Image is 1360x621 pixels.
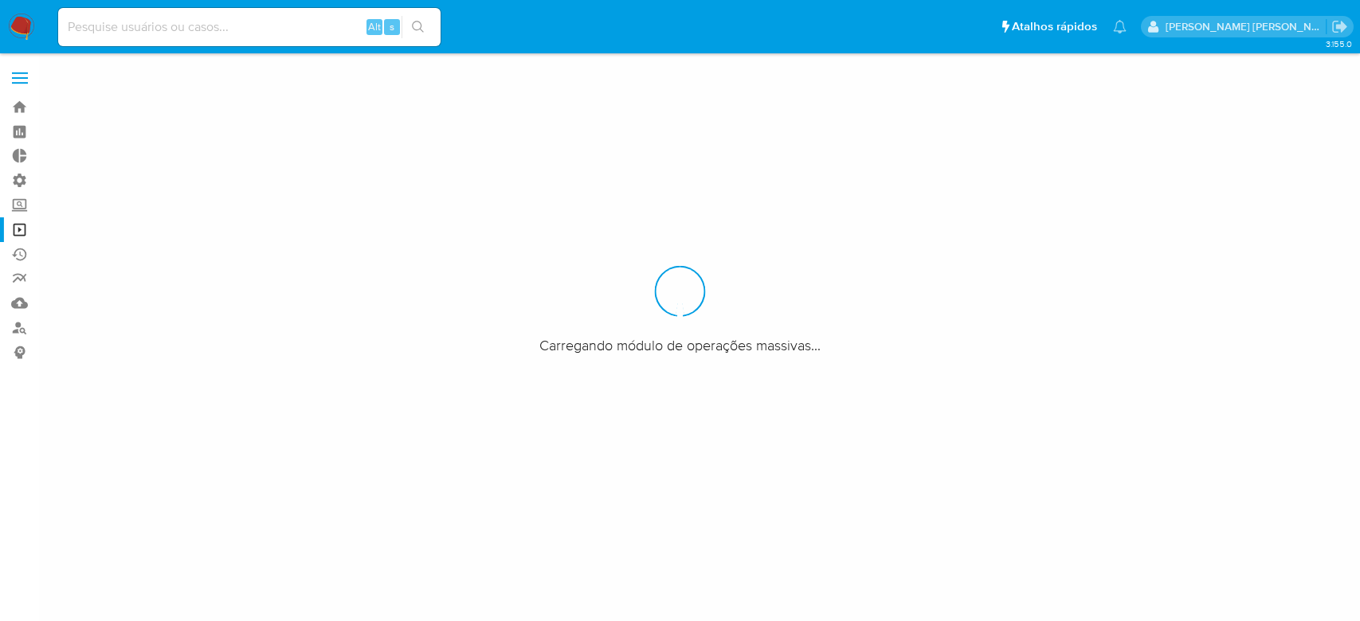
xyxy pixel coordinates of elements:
p: andrea.asantos@mercadopago.com.br [1166,19,1327,34]
span: s [390,19,394,34]
a: Notificações [1113,20,1127,33]
a: Sair [1331,18,1348,35]
button: search-icon [402,16,434,38]
span: Atalhos rápidos [1012,18,1097,35]
span: Alt [368,19,381,34]
span: Carregando módulo de operações massivas... [539,336,821,355]
input: Pesquise usuários ou casos... [58,17,441,37]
